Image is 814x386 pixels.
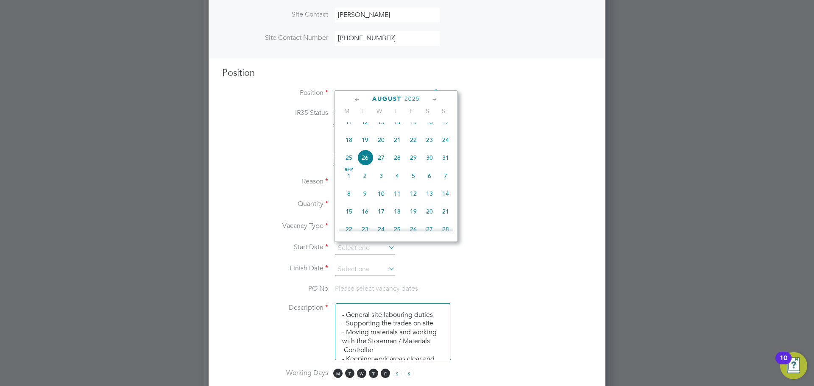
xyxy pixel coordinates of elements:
label: Site Contact [222,10,328,19]
span: 18 [389,203,405,219]
label: Position [222,89,328,97]
span: T [345,369,354,378]
span: S [404,369,414,378]
button: Open Resource Center, 10 new notifications [780,352,807,379]
label: IR35 Status [222,108,328,117]
span: 26 [357,150,373,166]
span: 6 [421,168,438,184]
span: Inside IR35 [333,108,367,117]
span: 7 [438,168,454,184]
span: 30 [421,150,438,166]
span: 23 [421,132,438,148]
span: The status determination for this position can be updated after creating the vacancy [332,152,447,167]
span: 28 [389,150,405,166]
span: 20 [421,203,438,219]
span: 17 [438,114,454,130]
span: 12 [357,114,373,130]
span: S [435,107,452,115]
span: 19 [405,203,421,219]
span: 16 [421,114,438,130]
span: 2 [357,168,373,184]
span: F [403,107,419,115]
strong: Status Determination Statement [333,122,411,128]
span: 21 [438,203,454,219]
input: Search for... [335,87,440,100]
span: S [419,107,435,115]
span: 11 [341,114,357,130]
span: 14 [389,114,405,130]
span: M [333,369,343,378]
span: 26 [405,221,421,237]
label: Working Days [222,369,328,378]
span: 8 [341,186,357,202]
span: 24 [373,221,389,237]
label: Site Contact Number [222,33,328,42]
span: 27 [421,221,438,237]
label: Description [222,303,328,312]
span: 17 [373,203,389,219]
span: S [393,369,402,378]
span: 2025 [404,95,420,103]
span: 9 [357,186,373,202]
span: 25 [341,150,357,166]
span: 12 [405,186,421,202]
span: 25 [389,221,405,237]
span: 10 [373,186,389,202]
span: M [339,107,355,115]
span: 11 [389,186,405,202]
span: 31 [438,150,454,166]
span: T [369,369,378,378]
span: 20 [373,132,389,148]
span: 24 [438,132,454,148]
span: 22 [405,132,421,148]
span: 1 [341,168,357,184]
span: Sep [341,168,357,172]
span: W [371,107,387,115]
input: Select one [335,263,395,276]
span: Please select vacancy dates [335,284,418,293]
span: W [357,369,366,378]
label: Finish Date [222,264,328,273]
span: 4 [389,168,405,184]
span: 29 [405,150,421,166]
span: 28 [438,221,454,237]
span: 16 [357,203,373,219]
label: Start Date [222,243,328,252]
span: 3 [373,168,389,184]
span: 21 [389,132,405,148]
span: 15 [341,203,357,219]
span: 13 [421,186,438,202]
span: 19 [357,132,373,148]
span: 27 [373,150,389,166]
span: 15 [405,114,421,130]
input: Select one [335,242,395,255]
h3: Position [222,67,592,79]
span: August [372,95,401,103]
span: 13 [373,114,389,130]
span: T [387,107,403,115]
span: 23 [357,221,373,237]
label: Quantity [222,200,328,208]
span: T [355,107,371,115]
label: PO No [222,284,328,293]
span: 18 [341,132,357,148]
label: Vacancy Type [222,222,328,230]
span: 5 [405,168,421,184]
label: Reason [222,177,328,186]
span: 22 [341,221,357,237]
span: F [381,369,390,378]
span: 14 [438,186,454,202]
div: 10 [780,358,787,369]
